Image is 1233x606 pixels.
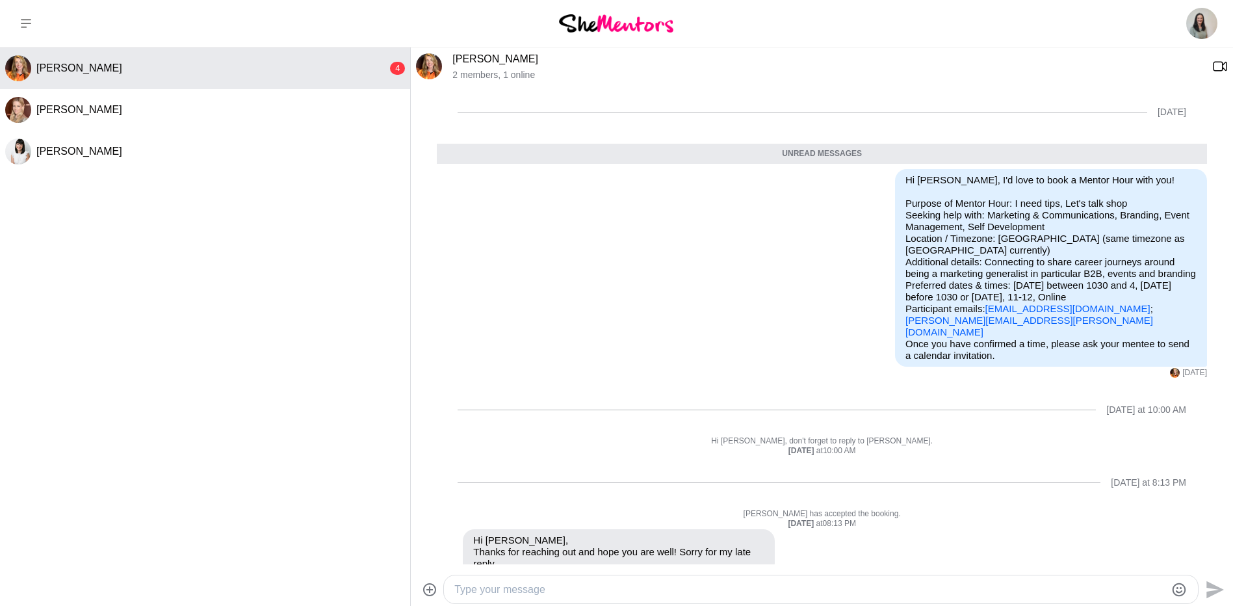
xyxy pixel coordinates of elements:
[788,519,816,528] strong: [DATE]
[452,70,1202,81] p: 2 members , 1 online
[788,446,816,455] strong: [DATE]
[905,198,1197,338] p: Purpose of Mentor Hour: I need tips, Let's talk shop Seeking help with: Marketing & Communication...
[559,14,673,32] img: She Mentors Logo
[905,174,1197,186] p: Hi [PERSON_NAME], I'd love to book a Mentor Hour with you!
[454,582,1165,598] textarea: Type your message
[5,97,31,123] div: Philippa Sutherland
[437,144,1207,165] div: Unread messages
[1182,368,1207,378] time: 2025-08-18T01:49:40.135Z
[905,338,1197,362] p: Once you have confirmed a time, please ask your mentee to send a calendar invitation.
[905,315,1153,337] a: [PERSON_NAME][EMAIL_ADDRESS][PERSON_NAME][DOMAIN_NAME]
[36,104,122,115] span: [PERSON_NAME]
[1106,404,1186,415] div: [DATE] at 10:00 AM
[1111,477,1186,488] div: [DATE] at 8:13 PM
[5,55,31,81] img: M
[985,303,1150,314] a: [EMAIL_ADDRESS][DOMAIN_NAME]
[437,519,1207,529] div: at 08:13 PM
[416,53,442,79] img: M
[1170,368,1180,378] div: Miranda Bozic
[1186,8,1217,39] img: Fiona Spink
[437,509,1207,520] p: [PERSON_NAME] has accepted the booking.
[5,138,31,165] div: Hayley Robertson
[1171,582,1187,598] button: Emoji picker
[1158,107,1186,118] div: [DATE]
[416,53,442,79] div: Miranda Bozic
[5,97,31,123] img: P
[437,446,1207,456] div: at 10:00 AM
[36,146,122,157] span: [PERSON_NAME]
[1170,368,1180,378] img: M
[473,534,764,570] p: Hi [PERSON_NAME], Thanks for reaching out and hope you are well! Sorry for my late reply.
[437,436,1207,447] p: Hi [PERSON_NAME], don't forget to reply to [PERSON_NAME].
[5,138,31,165] img: H
[5,55,31,81] div: Miranda Bozic
[452,53,538,64] a: [PERSON_NAME]
[1199,575,1228,604] button: Send
[36,62,122,73] span: [PERSON_NAME]
[390,62,405,75] div: 4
